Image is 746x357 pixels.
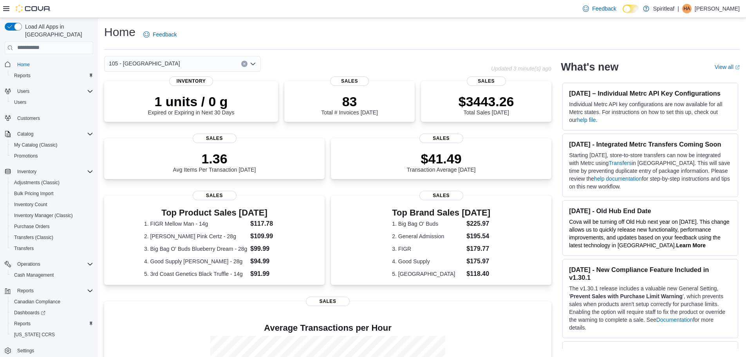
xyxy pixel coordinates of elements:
a: Transfers [11,244,37,253]
span: Settings [14,346,93,355]
dt: 3. FIGR [392,245,463,253]
span: My Catalog (Classic) [11,140,93,150]
a: [US_STATE] CCRS [11,330,58,339]
button: Settings [2,345,96,356]
p: 83 [321,94,378,109]
p: Starting [DATE], store-to-store transfers can now be integrated with Metrc using in [GEOGRAPHIC_D... [569,151,732,190]
span: Sales [419,134,463,143]
span: Sales [306,297,350,306]
p: | [677,4,679,13]
a: Reports [11,71,34,80]
button: Reports [8,70,96,81]
span: Reports [11,319,93,328]
a: Adjustments (Classic) [11,178,63,187]
button: My Catalog (Classic) [8,140,96,150]
a: Dashboards [11,308,49,317]
a: Promotions [11,151,41,161]
dt: 5. [GEOGRAPHIC_DATA] [392,270,463,278]
h3: [DATE] - New Compliance Feature Included in v1.30.1 [569,266,732,281]
span: 105 - [GEOGRAPHIC_DATA] [109,59,180,68]
span: Inventory [17,169,36,175]
span: Inventory Count [11,200,93,209]
p: 1 units / 0 g [148,94,235,109]
span: Settings [17,348,34,354]
span: Canadian Compliance [14,299,60,305]
button: Operations [14,259,43,269]
p: $3443.26 [459,94,514,109]
span: [US_STATE] CCRS [14,332,55,338]
span: Operations [14,259,93,269]
dt: 2. [PERSON_NAME] Pink Certz - 28g [144,232,247,240]
a: Dashboards [8,307,96,318]
span: Customers [17,115,40,121]
div: Holly A [682,4,692,13]
span: Adjustments (Classic) [14,179,60,186]
span: Promotions [14,153,38,159]
dt: 4. Good Supply [392,257,463,265]
button: Inventory Manager (Classic) [8,210,96,221]
span: Sales [419,191,463,200]
span: Sales [193,134,237,143]
h3: Top Brand Sales [DATE] [392,208,490,217]
span: Inventory Manager (Classic) [11,211,93,220]
span: Reports [11,71,93,80]
span: Reports [14,286,93,295]
span: Transfers (Classic) [11,233,93,242]
button: Reports [8,318,96,329]
span: Inventory [14,167,93,176]
button: Catalog [14,129,36,139]
dd: $225.97 [466,219,490,228]
p: [PERSON_NAME] [695,4,740,13]
strong: Prevent Sales with Purchase Limit Warning [570,293,683,299]
a: Inventory Count [11,200,51,209]
dd: $179.77 [466,244,490,254]
span: Users [11,98,93,107]
button: Open list of options [250,61,256,67]
span: Reports [17,288,34,294]
dd: $175.97 [466,257,490,266]
p: $41.49 [407,151,476,167]
a: Cash Management [11,270,57,280]
a: My Catalog (Classic) [11,140,61,150]
button: Promotions [8,150,96,161]
span: Inventory Manager (Classic) [14,212,73,219]
span: Home [17,62,30,68]
h1: Home [104,24,135,40]
a: Feedback [580,1,619,16]
button: Purchase Orders [8,221,96,232]
dt: 2. General Admission [392,232,463,240]
span: Bulk Pricing Import [11,189,93,198]
p: Updated 3 minute(s) ago [491,65,551,72]
button: Home [2,59,96,70]
span: Purchase Orders [14,223,50,230]
span: Users [14,99,26,105]
span: Transfers [11,244,93,253]
button: Operations [2,259,96,270]
h3: [DATE] – Individual Metrc API Key Configurations [569,89,732,97]
span: Users [14,87,93,96]
a: Transfers [609,160,632,166]
span: Purchase Orders [11,222,93,231]
dd: $94.99 [250,257,285,266]
span: Transfers [14,245,34,252]
p: Spiritleaf [653,4,674,13]
dt: 1. Big Bag O' Buds [392,220,463,228]
span: Sales [193,191,237,200]
h4: Average Transactions per Hour [110,323,545,333]
button: Transfers (Classic) [8,232,96,243]
a: Documentation [656,317,693,323]
span: Cash Management [11,270,93,280]
span: Feedback [592,5,616,13]
span: Transfers (Classic) [14,234,53,241]
button: Customers [2,112,96,124]
dt: 3. Big Bag O' Buds Blueberry Dream - 28g [144,245,247,253]
span: Catalog [17,131,33,137]
button: Transfers [8,243,96,254]
button: Users [14,87,33,96]
span: Inventory [169,76,213,86]
span: Washington CCRS [11,330,93,339]
h3: [DATE] - Old Hub End Date [569,207,732,215]
strong: Learn More [676,242,706,248]
span: Bulk Pricing Import [14,190,54,197]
